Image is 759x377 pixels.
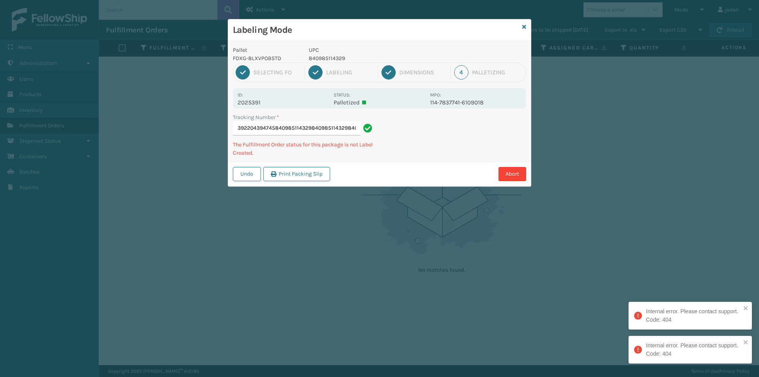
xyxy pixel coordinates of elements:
p: UPC [309,46,425,54]
label: MPO: [430,92,441,98]
div: 3 [381,65,396,80]
p: 840985114329 [309,54,425,63]
div: Labeling [326,69,374,76]
button: close [743,339,749,347]
label: Status: [334,92,350,98]
p: 114-7837741-6109018 [430,99,521,106]
p: Pallet [233,46,299,54]
div: Selecting FO [253,69,301,76]
div: Dimensions [399,69,447,76]
p: The Fulfillment Order status for this package is not Label Created. [233,140,375,157]
p: 2025391 [238,99,329,106]
button: close [743,305,749,313]
label: Tracking Number [233,113,279,121]
div: 2 [308,65,323,80]
button: Undo [233,167,261,181]
p: FDXG-8LXVPOB5TD [233,54,299,63]
button: Print Packing Slip [263,167,330,181]
div: 1 [236,65,250,80]
p: Palletized [334,99,425,106]
button: Abort [498,167,526,181]
div: Palletizing [472,69,523,76]
div: 4 [454,65,468,80]
label: Id: [238,92,243,98]
div: Internal error. Please contact support. Code: 404 [646,307,741,324]
div: Internal error. Please contact support. Code: 404 [646,341,741,358]
h3: Labeling Mode [233,24,519,36]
